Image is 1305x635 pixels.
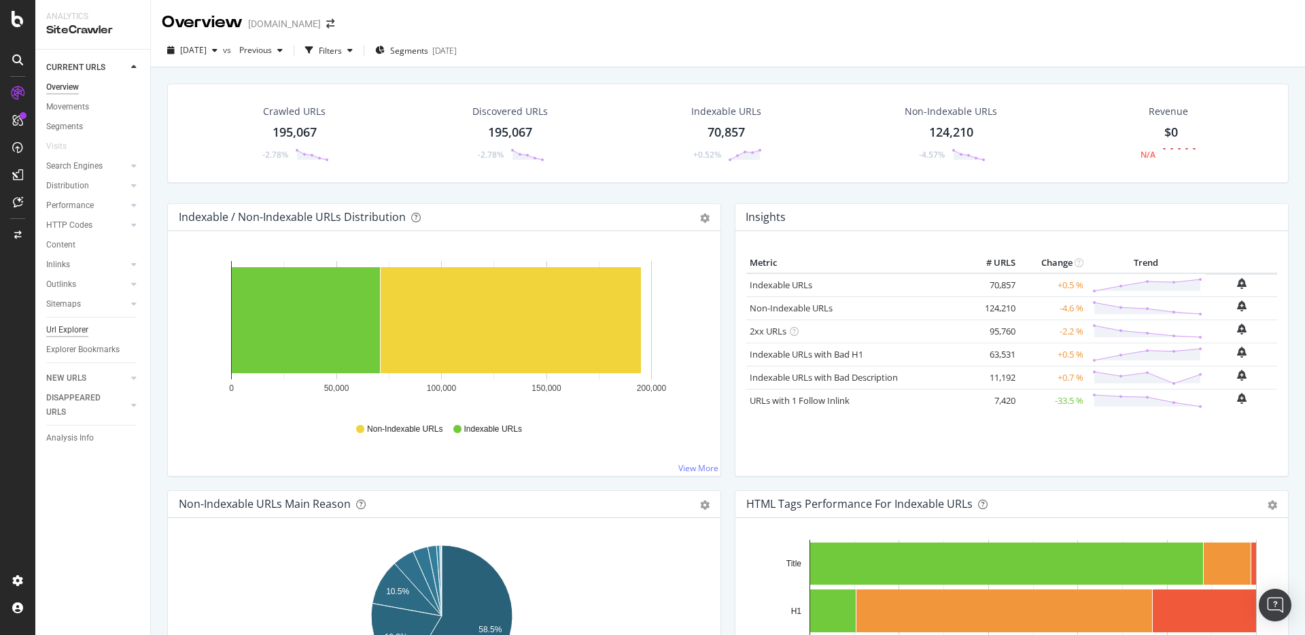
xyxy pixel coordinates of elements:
a: Movements [46,100,141,114]
div: Overview [46,80,79,95]
a: Performance [46,199,127,213]
div: Indexable URLs [691,105,761,118]
div: -4.57% [919,149,945,160]
div: Overview [162,11,243,34]
text: H1 [791,606,802,616]
a: DISAPPEARED URLS [46,391,127,419]
span: Indexable URLs [464,424,522,435]
button: Filters [300,39,358,61]
div: Url Explorer [46,323,88,337]
div: Crawled URLs [263,105,326,118]
div: bell-plus [1237,347,1247,358]
div: Non-Indexable URLs [905,105,997,118]
th: # URLS [964,253,1019,273]
div: Movements [46,100,89,114]
span: Non-Indexable URLs [367,424,442,435]
text: 50,000 [324,383,349,393]
td: 11,192 [964,366,1019,389]
div: Outlinks [46,277,76,292]
div: Performance [46,199,94,213]
svg: A chart. [179,253,705,411]
a: Search Engines [46,159,127,173]
text: Title [786,559,802,568]
button: [DATE] [162,39,223,61]
td: 7,420 [964,389,1019,412]
div: bell-plus [1237,301,1247,311]
td: +0.7 % [1019,366,1087,389]
a: Sitemaps [46,297,127,311]
div: Non-Indexable URLs Main Reason [179,497,351,511]
div: Analytics [46,11,139,22]
a: Visits [46,139,80,154]
div: gear [700,213,710,223]
span: Revenue [1149,105,1188,118]
div: Open Intercom Messenger [1259,589,1291,621]
div: -2.78% [262,149,288,160]
div: 195,067 [488,124,532,141]
td: +0.5 % [1019,273,1087,297]
div: gear [1268,500,1277,510]
a: Segments [46,120,141,134]
td: 63,531 [964,343,1019,366]
th: Change [1019,253,1087,273]
td: -33.5 % [1019,389,1087,412]
div: N/A [1141,149,1155,160]
a: Overview [46,80,141,95]
span: vs [223,44,234,56]
a: 2xx URLs [750,325,786,337]
a: Indexable URLs with Bad Description [750,371,898,383]
a: Content [46,238,141,252]
div: bell-plus [1237,278,1247,289]
a: NEW URLS [46,371,127,385]
span: 2025 Aug. 19th [180,44,207,56]
text: 200,000 [637,383,667,393]
button: Previous [234,39,288,61]
td: -2.2 % [1019,320,1087,343]
div: Filters [319,45,342,56]
div: gear [700,500,710,510]
div: Indexable / Non-Indexable URLs Distribution [179,210,406,224]
div: 70,857 [708,124,745,141]
span: Previous [234,44,272,56]
div: Analysis Info [46,431,94,445]
a: Outlinks [46,277,127,292]
div: HTTP Codes [46,218,92,233]
div: 124,210 [929,124,973,141]
h4: Insights [746,208,786,226]
div: DISAPPEARED URLS [46,391,115,419]
td: 70,857 [964,273,1019,297]
td: 95,760 [964,320,1019,343]
span: $0 [1164,124,1178,140]
a: HTTP Codes [46,218,127,233]
td: -4.6 % [1019,296,1087,320]
a: URLs with 1 Follow Inlink [750,394,850,407]
a: CURRENT URLS [46,61,127,75]
div: CURRENT URLS [46,61,105,75]
a: Inlinks [46,258,127,272]
div: Content [46,238,75,252]
text: 100,000 [427,383,457,393]
div: SiteCrawler [46,22,139,38]
div: Explorer Bookmarks [46,343,120,357]
div: Search Engines [46,159,103,173]
a: Url Explorer [46,323,141,337]
div: Distribution [46,179,89,193]
div: Discovered URLs [472,105,548,118]
div: bell-plus [1237,370,1247,381]
a: Analysis Info [46,431,141,445]
a: Distribution [46,179,127,193]
div: Inlinks [46,258,70,272]
a: View More [678,462,718,474]
div: bell-plus [1237,393,1247,404]
div: Segments [46,120,83,134]
div: [DOMAIN_NAME] [248,17,321,31]
button: Segments[DATE] [370,39,462,61]
div: -2.78% [478,149,504,160]
text: 10.5% [386,587,409,596]
th: Metric [746,253,964,273]
text: 0 [229,383,234,393]
a: Indexable URLs with Bad H1 [750,348,863,360]
a: Indexable URLs [750,279,812,291]
div: arrow-right-arrow-left [326,19,334,29]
